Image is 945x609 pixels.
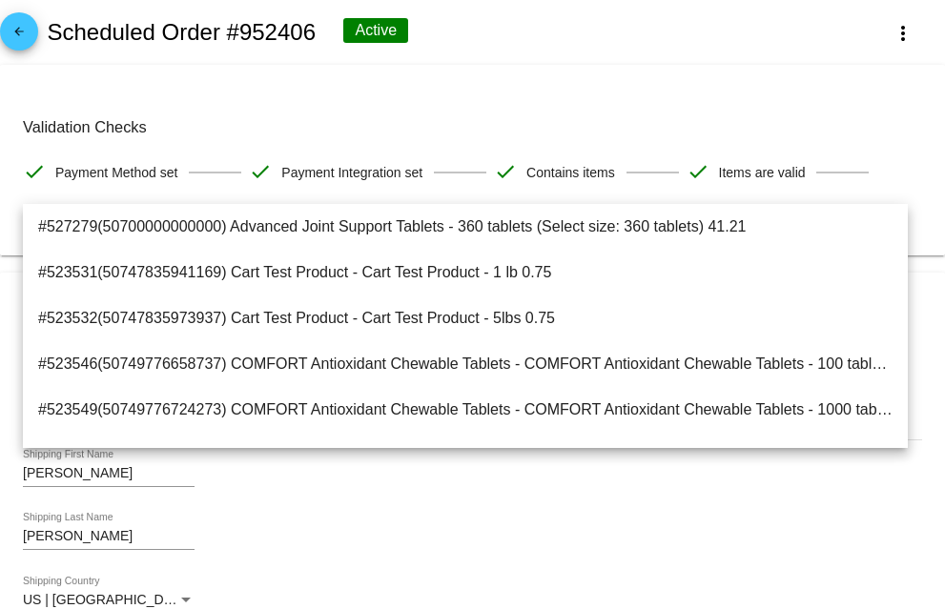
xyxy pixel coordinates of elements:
span: Contains items [526,152,615,193]
div: Active [343,18,408,43]
span: Shipping Rate set [55,193,161,233]
span: #527279(50700000000000) Advanced Joint Support Tablets - 360 tablets (Select size: 360 tablets) 4... [38,204,893,250]
mat-icon: check [494,160,517,183]
span: Payment Method set [55,152,177,193]
mat-icon: arrow_back [8,25,31,48]
span: #523532(50747835973937) Cart Test Product - Cart Test Product - 5lbs 0.75 [38,295,893,341]
span: #523531(50747835941169) Cart Test Product - Cart Test Product - 1 lb 0.75 [38,250,893,295]
input: Shipping First Name [23,466,195,481]
h3: Validation Checks [23,118,922,136]
span: #523546(50749776658737) COMFORT Antioxidant Chewable Tablets - COMFORT Antioxidant Chewable Table... [38,341,893,387]
mat-icon: more_vert [892,22,914,45]
mat-select: Shipping Country [23,593,195,608]
mat-icon: check [687,160,709,183]
input: Shipping Last Name [23,529,195,544]
span: US | [GEOGRAPHIC_DATA] [23,592,192,607]
span: Payment Integration set [281,152,422,193]
span: #523549(50749776724273) COMFORT Antioxidant Chewable Tablets - COMFORT Antioxidant Chewable Table... [38,387,893,433]
mat-icon: check [23,200,46,223]
mat-icon: check [249,160,272,183]
span: Items are valid [719,152,806,193]
h2: Scheduled Order #952406 [47,19,316,46]
span: #523547(50749776691505) COMFORT Antioxidant Chewable Tablets - COMFORT Antioxidant Chewable Table... [38,433,893,478]
mat-icon: check [23,160,46,183]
